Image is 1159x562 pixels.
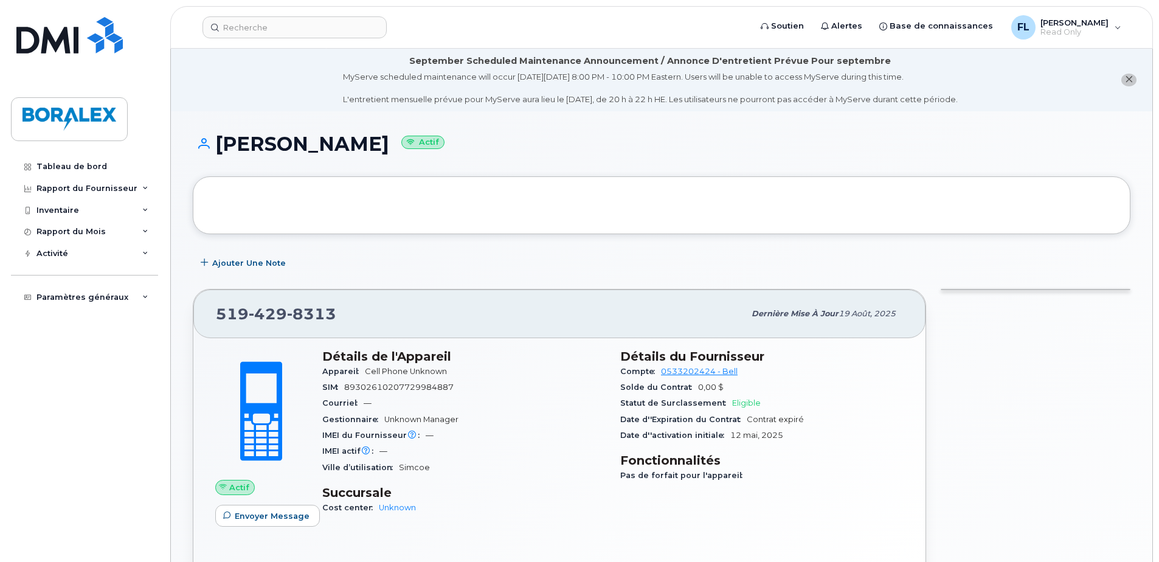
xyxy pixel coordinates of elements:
button: Envoyer Message [215,505,320,527]
button: Ajouter une Note [193,252,296,274]
span: Statut de Surclassement [620,398,732,408]
button: close notification [1121,74,1137,86]
span: 429 [249,305,287,323]
div: MyServe scheduled maintenance will occur [DATE][DATE] 8:00 PM - 10:00 PM Eastern. Users will be u... [343,71,958,105]
span: Appareil [322,367,365,376]
span: 19 août, 2025 [839,309,896,318]
span: 8313 [287,305,336,323]
span: IMEI actif [322,446,379,456]
span: 0,00 $ [698,383,724,392]
span: Unknown Manager [384,415,458,424]
span: 12 mai, 2025 [730,431,783,440]
span: SIM [322,383,344,392]
span: Courriel [322,398,364,408]
h3: Fonctionnalités [620,453,904,468]
a: 0533202424 - Bell [661,367,738,376]
h1: [PERSON_NAME] [193,133,1130,154]
span: Compte [620,367,661,376]
span: Cell Phone Unknown [365,367,447,376]
span: — [426,431,434,440]
h3: Détails de l'Appareil [322,349,606,364]
span: Solde du Contrat [620,383,698,392]
span: Ajouter une Note [212,257,286,269]
span: 89302610207729984887 [344,383,454,392]
span: Eligible [732,398,761,408]
span: Pas de forfait pour l'appareil [620,471,749,480]
h3: Succursale [322,485,606,500]
span: Cost center [322,503,379,512]
span: Gestionnaire [322,415,384,424]
span: Simcoe [399,463,430,472]
span: Dernière mise à jour [752,309,839,318]
span: Date d''Expiration du Contrat [620,415,747,424]
span: — [364,398,372,408]
span: Contrat expiré [747,415,804,424]
span: Ville d’utilisation [322,463,399,472]
span: — [379,446,387,456]
span: Envoyer Message [235,510,310,522]
span: IMEI du Fournisseur [322,431,426,440]
a: Unknown [379,503,416,512]
span: 519 [216,305,336,323]
h3: Détails du Fournisseur [620,349,904,364]
small: Actif [401,136,445,150]
div: September Scheduled Maintenance Announcement / Annonce D'entretient Prévue Pour septembre [409,55,891,68]
span: Date d''activation initiale [620,431,730,440]
span: Actif [229,482,249,493]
